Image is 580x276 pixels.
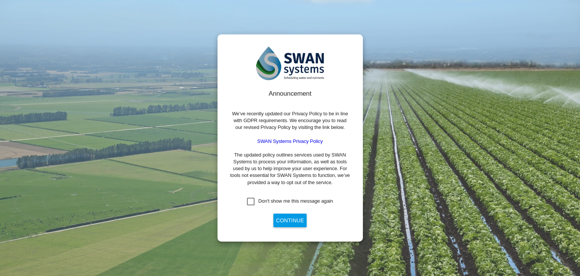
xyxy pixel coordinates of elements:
div: Announcement [230,89,351,98]
span: The updated policy outlines services used by SWAN Systems to process your information, as well as... [230,152,350,185]
div: Don't show me this message again [258,198,333,205]
img: SWAN-Landscape-Logo-Colour.png [256,47,324,80]
a: SWAN Systems Privacy Policy [257,138,323,144]
md-checkbox: Don't show me this message again [247,198,333,205]
span: We’ve recently updated our Privacy Policy to be in line with GDPR requirements. We encourage you ... [232,111,348,130]
button: Continue [273,214,307,227]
